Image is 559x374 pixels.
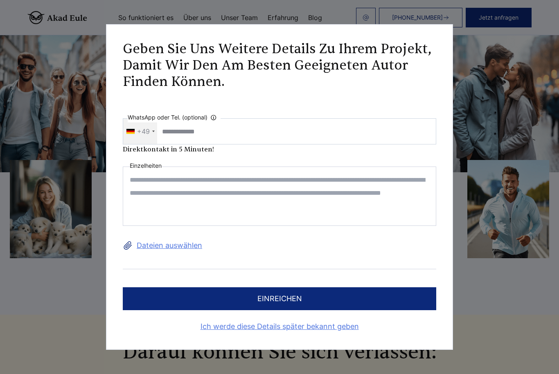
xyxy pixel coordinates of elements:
label: Dateien auswählen [123,239,436,252]
div: +49 [137,125,150,138]
div: Direktkontakt in 5 Minuten! [123,144,436,154]
a: Ich werde diese Details später bekannt geben [123,320,436,333]
h2: Geben Sie uns weitere Details zu Ihrem Projekt, damit wir den am besten geeigneten Autor finden k... [123,41,436,90]
button: einreichen [123,287,436,310]
label: WhatsApp oder Tel. (optional) [128,113,221,122]
div: Telephone country code [123,119,157,144]
label: Einzelheiten [130,161,162,171]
